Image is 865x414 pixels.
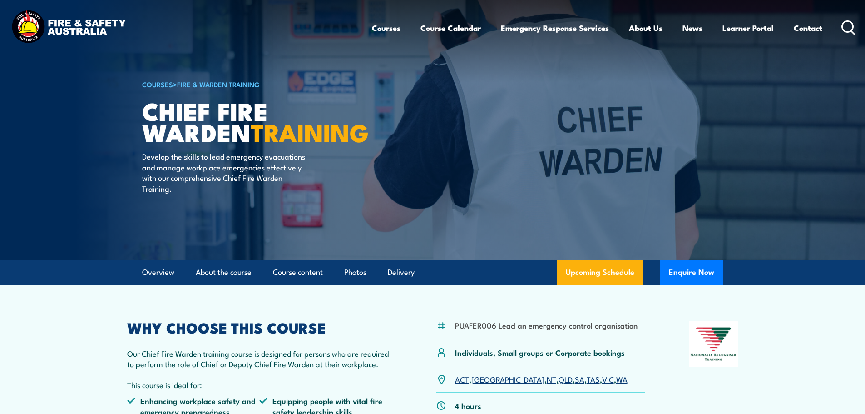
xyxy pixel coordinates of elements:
[142,79,366,90] h6: >
[587,374,600,384] a: TAS
[142,260,174,284] a: Overview
[660,260,723,285] button: Enquire Now
[455,347,625,358] p: Individuals, Small groups or Corporate bookings
[420,16,481,40] a: Course Calendar
[722,16,774,40] a: Learner Portal
[455,320,638,330] li: PUAFER006 Lead an emergency control organisation
[127,321,392,334] h2: WHY CHOOSE THIS COURSE
[177,79,260,89] a: Fire & Warden Training
[455,374,628,384] p: , , , , , , ,
[344,260,366,284] a: Photos
[142,100,366,142] h1: Chief Fire Warden
[455,400,481,411] p: 4 hours
[142,151,308,194] p: Develop the skills to lead emergency evacuations and manage workplace emergencies effectively wit...
[196,260,252,284] a: About the course
[689,321,738,367] img: Nationally Recognised Training logo.
[547,374,556,384] a: NT
[616,374,628,384] a: WA
[372,16,400,40] a: Courses
[501,16,609,40] a: Emergency Response Services
[557,260,643,285] a: Upcoming Schedule
[602,374,614,384] a: VIC
[682,16,702,40] a: News
[388,260,415,284] a: Delivery
[127,348,392,369] p: Our Chief Fire Warden training course is designed for persons who are required to perform the rol...
[629,16,662,40] a: About Us
[142,79,173,89] a: COURSES
[794,16,822,40] a: Contact
[273,260,323,284] a: Course content
[455,374,469,384] a: ACT
[575,374,584,384] a: SA
[559,374,573,384] a: QLD
[127,379,392,390] p: This course is ideal for:
[471,374,544,384] a: [GEOGRAPHIC_DATA]
[251,113,369,150] strong: TRAINING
